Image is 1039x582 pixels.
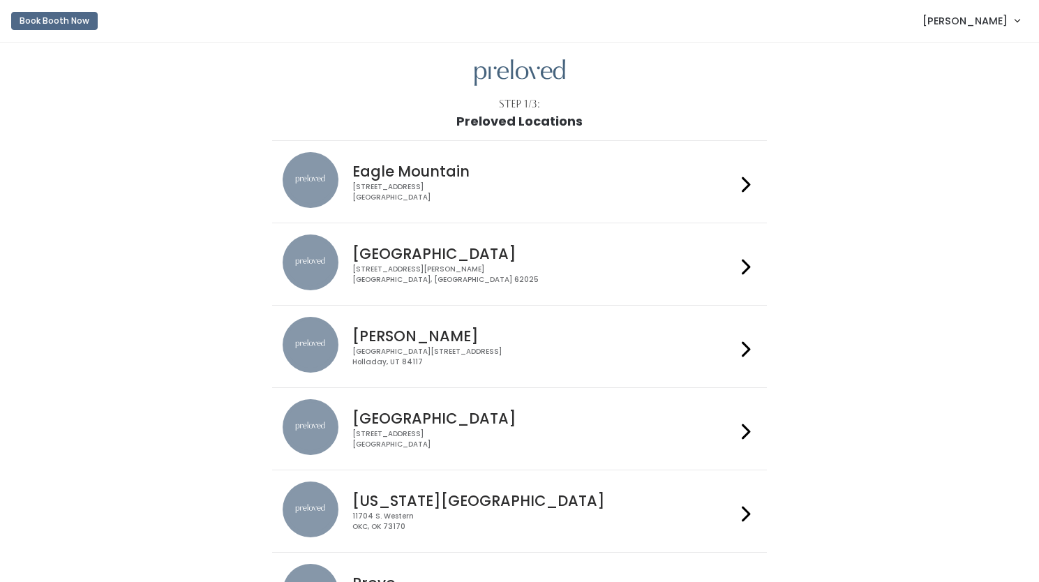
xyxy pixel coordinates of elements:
a: preloved location Eagle Mountain [STREET_ADDRESS][GEOGRAPHIC_DATA] [283,152,756,211]
a: preloved location [PERSON_NAME] [GEOGRAPHIC_DATA][STREET_ADDRESS]Holladay, UT 84117 [283,317,756,376]
div: [GEOGRAPHIC_DATA][STREET_ADDRESS] Holladay, UT 84117 [352,347,736,367]
div: [STREET_ADDRESS] [GEOGRAPHIC_DATA] [352,429,736,449]
a: preloved location [GEOGRAPHIC_DATA] [STREET_ADDRESS][PERSON_NAME][GEOGRAPHIC_DATA], [GEOGRAPHIC_D... [283,234,756,294]
h4: [GEOGRAPHIC_DATA] [352,246,736,262]
h4: [US_STATE][GEOGRAPHIC_DATA] [352,493,736,509]
div: [STREET_ADDRESS] [GEOGRAPHIC_DATA] [352,182,736,202]
div: 11704 S. Western OKC, OK 73170 [352,512,736,532]
h4: [PERSON_NAME] [352,328,736,344]
button: Book Booth Now [11,12,98,30]
img: preloved location [283,399,338,455]
img: preloved location [283,234,338,290]
img: preloved logo [474,59,565,87]
div: [STREET_ADDRESS][PERSON_NAME] [GEOGRAPHIC_DATA], [GEOGRAPHIC_DATA] 62025 [352,264,736,285]
h4: [GEOGRAPHIC_DATA] [352,410,736,426]
a: preloved location [US_STATE][GEOGRAPHIC_DATA] 11704 S. WesternOKC, OK 73170 [283,482,756,541]
img: preloved location [283,482,338,537]
div: Step 1/3: [499,97,540,112]
a: [PERSON_NAME] [909,6,1033,36]
img: preloved location [283,152,338,208]
img: preloved location [283,317,338,373]
h4: Eagle Mountain [352,163,736,179]
span: [PERSON_NAME] [922,13,1008,29]
a: Book Booth Now [11,6,98,36]
a: preloved location [GEOGRAPHIC_DATA] [STREET_ADDRESS][GEOGRAPHIC_DATA] [283,399,756,458]
h1: Preloved Locations [456,114,583,128]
